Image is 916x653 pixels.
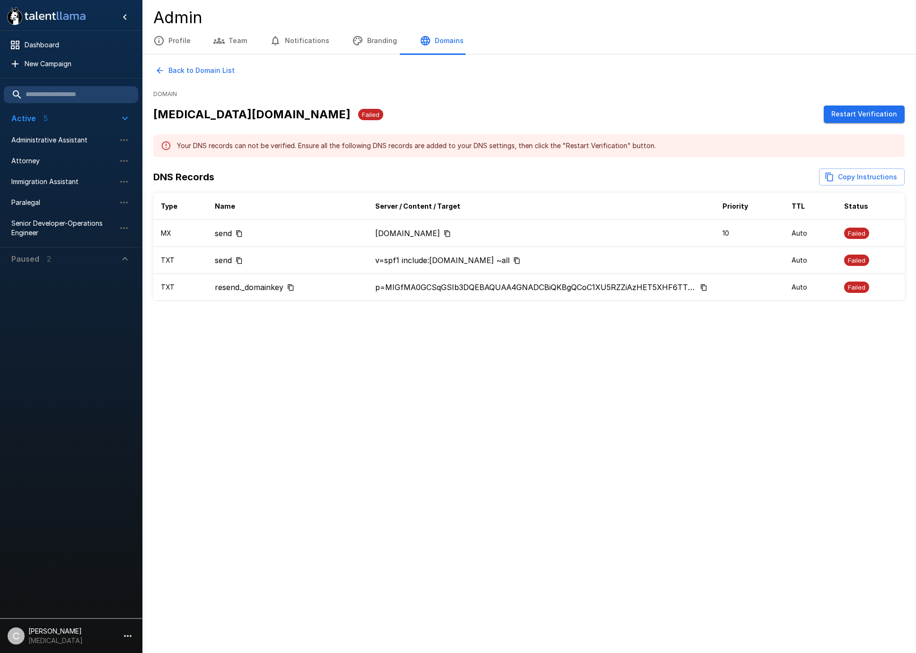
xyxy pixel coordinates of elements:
div: Copy to clipboard [375,228,707,239]
span: Domain [153,87,905,102]
td: Auto [784,247,836,274]
td: Auto [784,274,836,301]
button: Team [202,27,258,54]
button: Profile [142,27,202,54]
b: Server / Content / Target [375,202,460,210]
p: p=MIGfMA0GCSqGSIb3DQEBAQUAA4GNADCBiQKBgQCoC1XU5RZZiAzHET5XHF6TT9D2WqkKRyrZ1l18R3eBEPcDEY+tUhmUuli... [375,282,696,293]
h6: DNS Records [153,169,214,185]
div: Copy to clipboard [215,255,361,266]
td: MX [153,220,207,247]
span: Failed [844,283,869,292]
button: Domains [408,27,475,54]
button: Copy DNS Records Instructions [819,168,905,186]
p: v=spf1 include:[DOMAIN_NAME] ~all [375,255,510,266]
div: Copy to clipboard [375,282,707,293]
p: send [215,228,232,239]
td: TXT [153,274,207,301]
h5: [MEDICAL_DATA][DOMAIN_NAME] [153,107,351,122]
b: Type [161,202,177,210]
table: simple table [153,193,905,301]
b: Status [844,202,868,210]
p: send [215,255,232,266]
b: TTL [792,202,805,210]
td: 10 [715,220,784,247]
h4: Admin [153,8,905,27]
button: Notifications [258,27,341,54]
span: Failed [844,256,869,265]
div: Copy to clipboard [215,282,361,293]
b: Priority [722,202,748,210]
div: Copy to clipboard [375,255,707,266]
b: Name [215,202,235,210]
p: resend._domainkey [215,282,283,293]
div: Copy to clipboard [215,228,361,239]
span: Failed [844,229,869,238]
button: Restart Verification [824,106,905,123]
td: TXT [153,247,207,274]
td: Auto [784,220,836,247]
button: Back to Domain List [153,62,238,79]
span: Failed [358,111,383,118]
button: Branding [341,27,408,54]
p: [DOMAIN_NAME] [375,228,440,239]
div: Your DNS records can not be verified. Ensure all the following DNS records are added to your DNS ... [177,137,656,154]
